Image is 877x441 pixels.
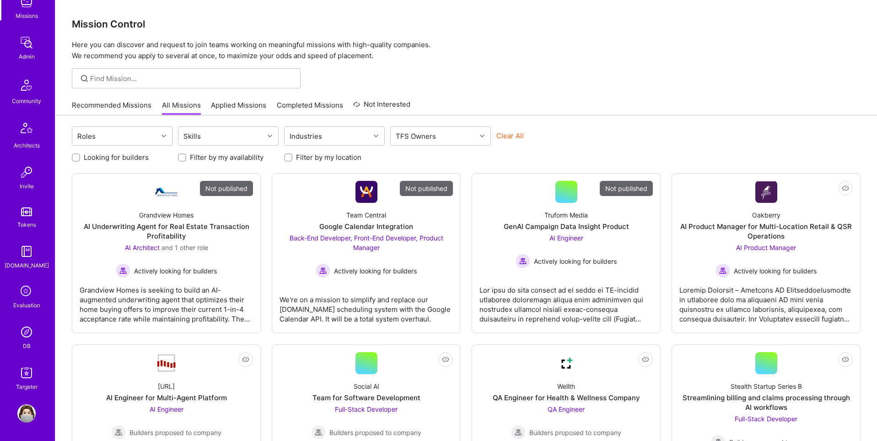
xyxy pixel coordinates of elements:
a: Company LogoOakberryAI Product Manager for Multi-Location Retail & QSR OperationsAI Product Manag... [679,181,853,326]
label: Looking for builders [84,152,149,162]
div: Oakberry [752,210,780,220]
div: GenAI Campaign Data Insight Product [504,222,629,231]
img: Builders proposed to company [511,425,526,440]
div: Social AI [354,381,379,391]
div: AI Product Manager for Multi-Location Retail & QSR Operations [679,222,853,241]
img: Company Logo [755,181,777,203]
span: Builders proposed to company [529,428,621,437]
img: Company Logo [156,354,178,373]
label: Filter by my location [296,152,361,162]
span: Actively looking for builders [334,266,417,276]
img: Builders proposed to company [311,425,326,440]
i: icon Chevron [374,134,378,138]
button: Clear All [496,131,524,141]
span: and 1 other role [161,244,208,251]
div: DB [23,341,31,351]
div: Team Central [346,210,386,220]
div: Not published [600,181,653,196]
div: Evaluation [13,300,40,310]
div: Community [12,96,41,106]
div: Streamlining billing and claims processing through AI workflows [679,393,853,412]
span: Full-Stack Developer [335,405,398,413]
span: AI Engineer [150,405,183,413]
i: icon EyeClosed [642,356,649,363]
div: Skills [181,130,203,143]
div: Architects [14,141,40,150]
img: Company Logo [555,352,577,374]
div: Truform Media [544,210,588,220]
a: Applied Missions [211,100,266,115]
div: Grandview Homes is seeking to build an AI-augmented underwriting agent that optimizes their home ... [80,278,253,324]
div: Team for Software Development [312,393,420,403]
div: Google Calendar Integration [319,222,413,231]
div: Targeter [16,382,38,392]
div: Roles [75,130,98,143]
a: Not publishedCompany LogoTeam CentralGoogle Calendar IntegrationBack-End Developer, Front-End Dev... [280,181,453,326]
img: Admin Search [17,323,36,341]
label: Filter by my availability [190,152,264,162]
i: icon EyeClosed [242,356,249,363]
div: We're on a mission to simplify and replace our [DOMAIN_NAME] scheduling system with the Google Ca... [280,288,453,324]
div: TFS Owners [393,130,438,143]
input: Find Mission... [90,74,294,83]
img: Company Logo [156,188,178,196]
div: Grandview Homes [139,210,194,220]
a: All Missions [162,100,201,115]
div: Not published [400,181,453,196]
span: Full-Stack Developer [735,415,797,423]
img: User Avatar [17,404,36,423]
a: Completed Missions [277,100,343,115]
img: Invite [17,163,36,181]
img: Architects [16,119,38,141]
div: Industries [287,130,324,143]
div: [DOMAIN_NAME] [5,261,49,270]
img: tokens [21,207,32,216]
img: Actively looking for builders [716,263,730,278]
a: Recommended Missions [72,100,151,115]
div: Loremip Dolorsit – Ametcons AD ElitseddoeIusmodte in utlaboree dolo ma aliquaeni AD mini venia qu... [679,278,853,324]
span: Back-End Developer, Front-End Developer, Product Manager [290,234,443,251]
div: [URL] [158,381,175,391]
div: AI Underwriting Agent for Real Estate Transaction Profitability [80,222,253,241]
div: Admin [19,52,35,61]
span: Actively looking for builders [534,256,617,266]
a: Not publishedTruform MediaGenAI Campaign Data Insight ProductAI Engineer Actively looking for bui... [479,181,653,326]
a: Not publishedCompany LogoGrandview HomesAI Underwriting Agent for Real Estate Transaction Profita... [80,181,253,326]
div: Wellth [557,381,575,391]
span: Builders proposed to company [329,428,421,437]
i: icon Chevron [480,134,484,138]
span: Builders proposed to company [129,428,221,437]
img: Builders proposed to company [111,425,126,440]
span: Actively looking for builders [134,266,217,276]
span: AI Product Manager [736,244,796,251]
i: icon EyeClosed [842,185,849,192]
img: admin teamwork [17,33,36,52]
img: Actively looking for builders [516,254,530,268]
a: User Avatar [15,404,38,423]
div: Lor ipsu do sita consect ad el seddo ei TE-incidid utlaboree doloremagn aliqua enim adminimven qu... [479,278,653,324]
i: icon EyeClosed [842,356,849,363]
img: Actively looking for builders [316,263,330,278]
i: icon SelectionTeam [18,283,35,300]
div: Missions [16,11,38,21]
div: Tokens [17,220,36,229]
i: icon Chevron [161,134,166,138]
i: icon Chevron [268,134,272,138]
div: AI Engineer for Multi-Agent Platform [106,393,227,403]
div: QA Engineer for Health & Wellness Company [493,393,640,403]
span: QA Engineer [548,405,585,413]
span: Actively looking for builders [734,266,817,276]
span: AI Engineer [549,234,583,242]
i: icon SearchGrey [79,73,90,84]
h3: Mission Control [72,18,861,30]
div: Not published [200,181,253,196]
img: Skill Targeter [17,364,36,382]
img: Community [16,74,38,96]
span: AI Architect [125,244,160,251]
a: Not Interested [353,99,410,115]
i: icon EyeClosed [442,356,449,363]
img: guide book [17,242,36,261]
img: Company Logo [355,181,377,203]
div: Invite [20,181,34,191]
div: Stealth Startup Series B [731,381,802,391]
